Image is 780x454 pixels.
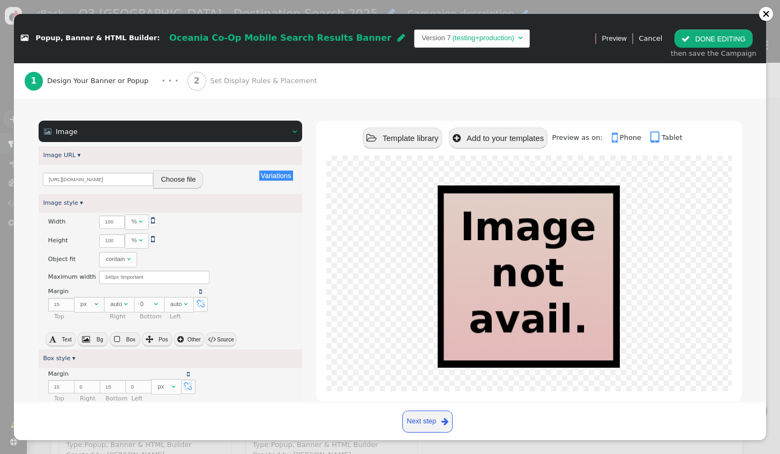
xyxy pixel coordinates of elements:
a:  [199,288,202,295]
td: (testing+production) [451,33,516,43]
span: Preview [602,33,626,44]
div: Left [131,395,186,404]
div: px [157,382,169,391]
span: Set Display Rules & Placement [210,76,321,86]
a: Next step [402,411,453,433]
span:  [184,382,192,391]
span: Popup, Banner & HTML Builder: [36,34,160,42]
b: 2 [194,76,200,86]
span:  [139,218,142,225]
a: Image style ▾ [43,199,83,206]
span:  [49,336,56,343]
span: Bg [96,337,103,343]
a: Preview [602,29,626,48]
span:  [612,131,620,145]
b: 1 [31,76,36,86]
span:  [82,336,90,343]
span:  [151,235,155,243]
div: % [131,217,137,226]
span: Box [126,337,135,343]
button: Add to your templates [449,128,547,148]
span:  [146,336,153,343]
button:  Box [110,332,140,346]
span:  [21,35,28,42]
div: contain [106,255,125,264]
div: Right [110,312,139,322]
span: Width [48,218,65,225]
span: Preview as on: [552,133,610,142]
div: Top [54,312,109,322]
span:  [139,237,142,243]
span:  [650,131,662,145]
div: 0 [140,300,152,309]
span:  [518,34,522,41]
td: Version 7 [422,33,451,43]
div: auto [110,300,122,309]
span:  [124,301,127,307]
span:  [208,336,215,343]
div: · · · [162,75,178,88]
span:  [177,336,184,343]
span:  [127,256,131,262]
a:  [151,217,155,224]
div: auto [170,300,182,309]
a:  [151,236,155,243]
span:  [184,301,187,307]
span:  [453,133,461,143]
span: Text [62,337,71,343]
span: Oceania Co-Op Mobile Search Results Banner [169,33,391,43]
button:  Text [46,332,76,346]
span:  [397,33,405,42]
div: Bottom [106,395,130,404]
div: Bottom [140,312,169,322]
button: DONE EDITING [674,29,752,48]
button: Choose file [153,170,203,189]
span: Object fit [48,256,76,263]
span:  [187,371,190,377]
div: Right [80,395,104,404]
div: then save the Campaign [671,48,756,59]
span:  [151,216,155,225]
span: Margin [48,370,69,377]
span:  [171,383,175,390]
span:  [94,301,98,307]
a: Tablet [650,133,682,142]
div: Left [170,312,199,322]
a: 1 Design Your Banner or Popup · · · [25,63,187,99]
a:  [187,371,190,378]
button: Other [174,332,204,346]
span:  [292,128,297,135]
a: Cancel [639,34,662,42]
div: px [80,300,92,309]
div: Top [54,395,79,404]
button: Source [206,332,236,346]
span: Pos [159,337,168,343]
a: Box style ▾ [43,355,75,362]
span: Design Your Banner or Popup [47,76,153,86]
span: Margin [48,288,69,295]
span: Image [56,128,78,136]
a: 2 Set Display Rules & Placement [187,63,340,99]
span:  [114,336,120,343]
span:  [366,133,377,143]
button:  Pos [142,332,172,346]
span:  [681,35,690,43]
span:  [44,128,51,135]
button: Template library [363,128,442,148]
button: Variations [259,170,293,181]
span:  [197,300,205,308]
a: Phone [612,133,648,142]
span: Maximum width [48,273,96,280]
a: Image URL ▾ [43,152,80,159]
span: Height [48,237,68,244]
button:  Bg [78,332,108,346]
span:  [154,301,157,307]
div: % [131,236,137,245]
span:  [441,415,448,428]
